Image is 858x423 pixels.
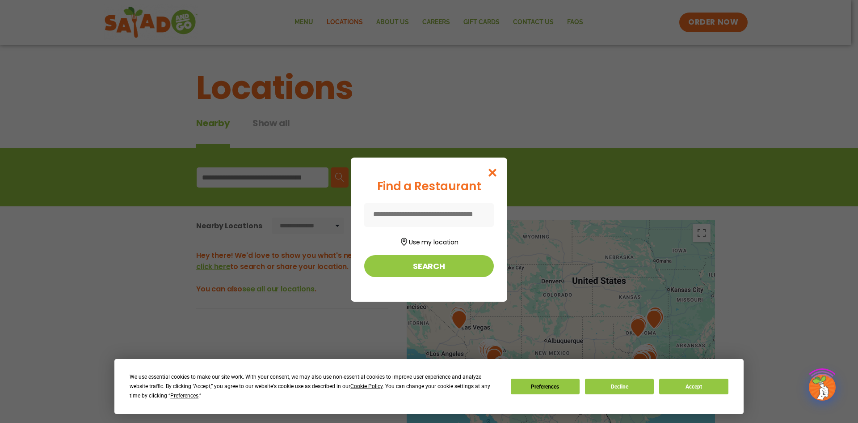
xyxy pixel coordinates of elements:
span: Cookie Policy [350,383,383,389]
button: Decline [585,379,654,394]
button: Search [364,255,494,277]
span: Preferences [170,393,198,399]
div: Cookie Consent Prompt [114,359,744,414]
button: Close modal [478,158,507,188]
button: Accept [659,379,728,394]
div: Find a Restaurant [364,178,494,195]
button: Use my location [364,235,494,247]
button: Preferences [511,379,580,394]
div: We use essential cookies to make our site work. With your consent, we may also use non-essential ... [130,372,500,401]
